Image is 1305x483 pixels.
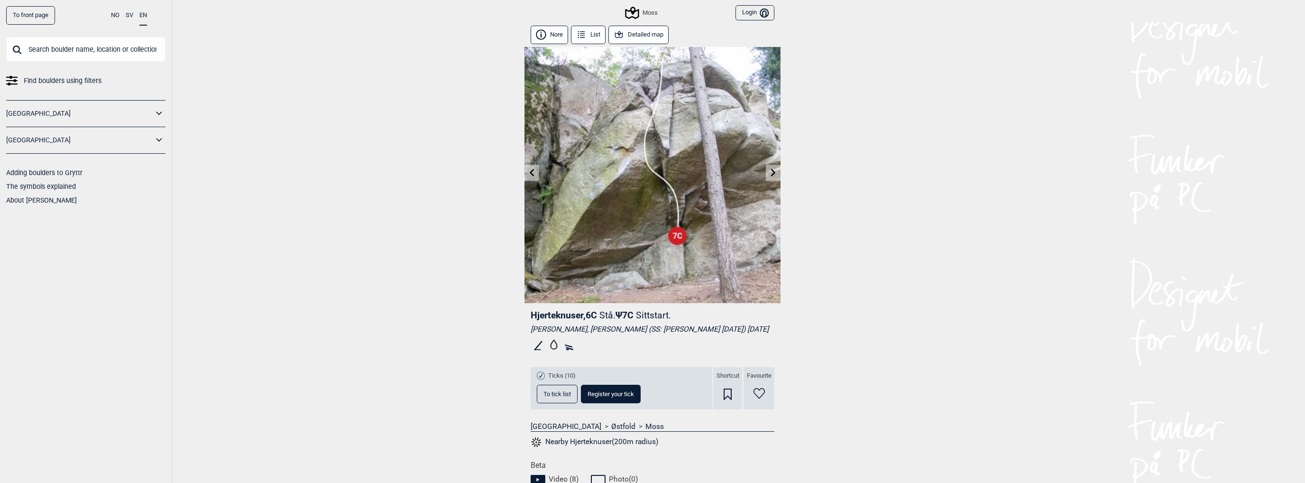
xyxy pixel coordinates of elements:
span: Ticks (10) [548,372,576,380]
button: Register your tick [581,385,641,403]
span: Register your tick [588,391,634,397]
a: [GEOGRAPHIC_DATA] [6,107,153,121]
div: Shortcut [713,367,742,409]
a: [GEOGRAPHIC_DATA] [531,422,601,431]
span: Hjerteknuser , 6C [531,310,597,321]
span: To tick list [543,391,571,397]
button: NO [111,6,119,25]
button: Detailed map [608,26,669,44]
a: Find boulders using filters [6,74,165,88]
div: [PERSON_NAME], [PERSON_NAME] (SS: [PERSON_NAME] [DATE]) [DATE] [531,325,774,334]
button: Nearby Hjerteknuser(200m radius) [531,436,658,448]
button: SV [126,6,133,25]
a: Moss [645,422,664,431]
button: Nore [531,26,568,44]
button: Login [735,5,774,21]
a: The symbols explained [6,183,76,190]
button: List [571,26,606,44]
p: Stå. [599,310,616,321]
button: EN [139,6,147,26]
div: Moss [626,7,658,19]
a: [GEOGRAPHIC_DATA] [6,133,153,147]
a: About [PERSON_NAME] [6,196,77,204]
span: Favourite [747,372,772,380]
p: Sittstart. [636,310,671,321]
nav: > > [531,422,774,431]
a: Adding boulders to Gryttr [6,169,83,176]
span: Find boulders using filters [24,74,101,88]
input: Search boulder name, location or collection [6,37,165,62]
a: To front page [6,6,55,25]
img: Hjerteknuser 220904 [524,47,781,303]
a: Østfold [611,422,635,431]
button: To tick list [537,385,578,403]
span: Ψ 7C [616,310,671,321]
